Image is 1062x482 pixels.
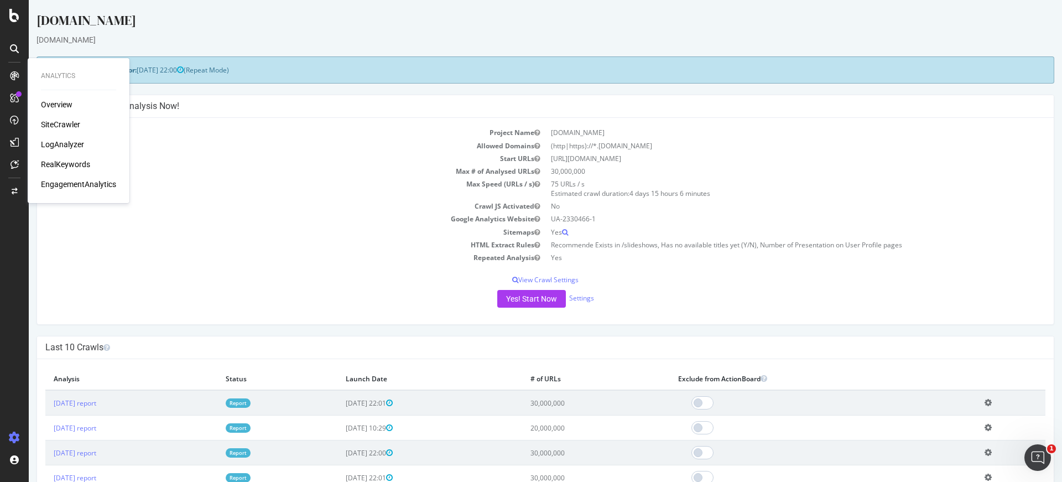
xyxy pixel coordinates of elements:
a: Report [197,448,222,458]
td: Yes [517,251,1017,264]
td: Crawl JS Activated [17,200,517,213]
td: Project Name [17,126,517,139]
td: Max Speed (URLs / s) [17,178,517,200]
a: [DATE] report [25,448,67,458]
span: [DATE] 22:01 [317,398,364,408]
td: Repeated Analysis [17,251,517,264]
th: # of URLs [493,367,641,390]
a: [DATE] report [25,423,67,433]
div: [DOMAIN_NAME] [8,34,1025,45]
span: [DATE] 10:29 [317,423,364,433]
td: [DOMAIN_NAME] [517,126,1017,139]
td: 75 URLs / s Estimated crawl duration: [517,178,1017,200]
td: Sitemaps [17,226,517,239]
th: Analysis [17,367,189,390]
span: 1 [1047,444,1056,453]
td: Yes [517,226,1017,239]
a: Report [197,398,222,408]
td: UA-2330466-1 [517,213,1017,225]
button: Yes! Start Now [468,290,537,308]
td: (http|https)://*.[DOMAIN_NAME] [517,139,1017,152]
td: 20,000,000 [493,416,641,440]
span: [DATE] 22:00 [317,448,364,458]
a: [DATE] report [25,398,67,408]
h4: Configure your New Analysis Now! [17,101,1017,112]
a: Overview [41,99,72,110]
a: EngagementAnalytics [41,179,116,190]
a: Report [197,423,222,433]
div: (Repeat Mode) [8,56,1025,84]
td: [URL][DOMAIN_NAME] [517,152,1017,165]
h4: Last 10 Crawls [17,342,1017,353]
span: [DATE] 22:00 [108,65,155,75]
td: 30,000,000 [493,440,641,465]
div: Analytics [41,71,116,81]
td: Allowed Domains [17,139,517,152]
a: LogAnalyzer [41,139,84,150]
a: RealKeywords [41,159,90,170]
div: [DOMAIN_NAME] [8,11,1025,34]
td: Google Analytics Website [17,213,517,225]
td: 30,000,000 [517,165,1017,178]
td: No [517,200,1017,213]
iframe: Intercom live chat [1024,444,1051,471]
strong: Next Launch Scheduled for: [17,65,108,75]
td: Recommende Exists in /slideshows, Has no available titles yet (Y/N), Number of Presentation on Us... [517,239,1017,251]
th: Exclude from ActionBoard [641,367,948,390]
th: Launch Date [309,367,493,390]
td: Start URLs [17,152,517,165]
td: 30,000,000 [493,390,641,416]
th: Status [189,367,309,390]
p: View Crawl Settings [17,275,1017,284]
span: 4 days 15 hours 6 minutes [601,189,681,198]
a: Settings [540,293,565,303]
a: SiteCrawler [41,119,80,130]
td: Max # of Analysed URLs [17,165,517,178]
td: HTML Extract Rules [17,239,517,251]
